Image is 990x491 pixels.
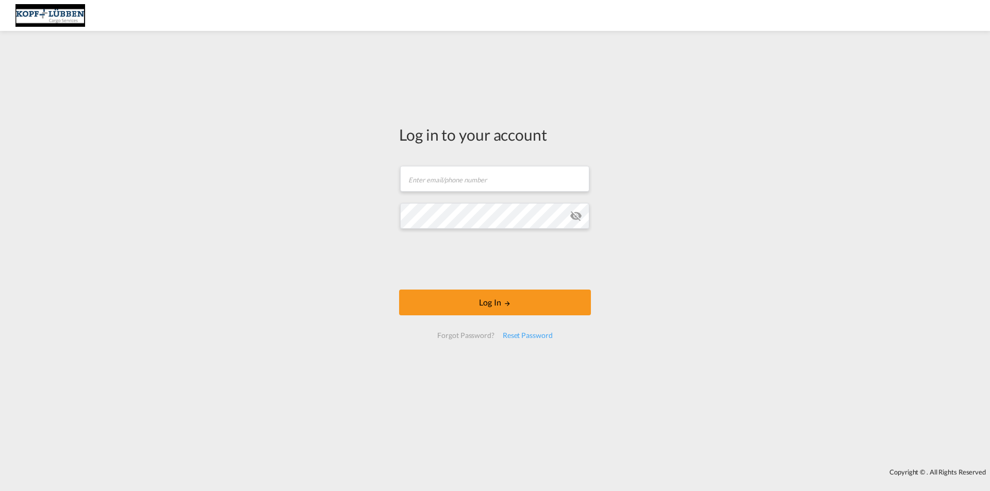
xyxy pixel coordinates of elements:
[499,326,557,345] div: Reset Password
[399,290,591,315] button: LOGIN
[399,124,591,145] div: Log in to your account
[417,239,573,279] iframe: reCAPTCHA
[400,166,589,192] input: Enter email/phone number
[15,4,85,27] img: 25cf3bb0aafc11ee9c4fdbd399af7748.JPG
[433,326,498,345] div: Forgot Password?
[570,210,582,222] md-icon: icon-eye-off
